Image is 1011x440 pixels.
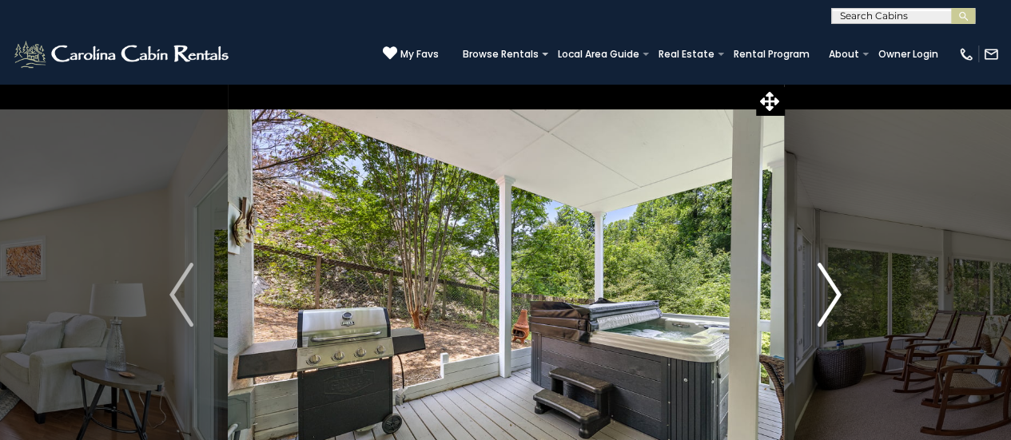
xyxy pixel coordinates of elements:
a: Local Area Guide [550,43,647,65]
a: My Favs [383,46,439,62]
a: Real Estate [651,43,722,65]
img: arrow [818,263,842,327]
span: My Favs [400,47,439,61]
a: Rental Program [726,43,818,65]
img: arrow [169,263,193,327]
img: White-1-2.png [12,38,233,70]
a: Owner Login [870,43,946,65]
img: mail-regular-white.png [983,46,999,62]
img: phone-regular-white.png [958,46,974,62]
a: About [821,43,867,65]
a: Browse Rentals [455,43,547,65]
